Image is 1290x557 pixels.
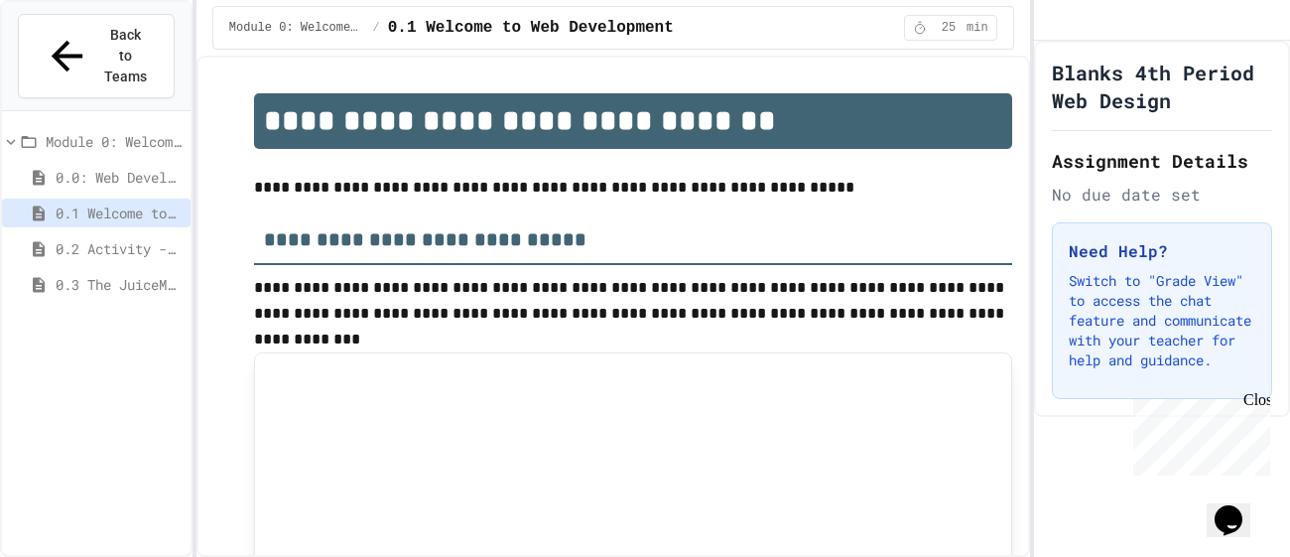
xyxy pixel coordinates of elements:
span: 0.1 Welcome to Web Development [56,203,183,223]
span: Back to Teams [102,25,149,87]
iframe: chat widget [1207,478,1270,537]
h2: Assignment Details [1052,147,1272,175]
button: Back to Teams [18,14,175,98]
h1: Blanks 4th Period Web Design [1052,59,1272,114]
div: No due date set [1052,183,1272,207]
span: 0.2 Activity - Web Design [56,238,183,259]
div: Chat with us now!Close [8,8,137,126]
span: / [373,20,380,36]
iframe: chat widget [1125,391,1270,476]
span: 25 [933,20,965,36]
span: Module 0: Welcome to Web Development [46,131,183,152]
span: 0.1 Welcome to Web Development [388,16,674,40]
span: min [967,20,988,36]
span: 0.0: Web Development Syllabus [56,167,183,188]
span: Module 0: Welcome to Web Development [229,20,365,36]
p: Switch to "Grade View" to access the chat feature and communicate with your teacher for help and ... [1069,271,1255,370]
span: 0.3 The JuiceMind IDE [56,274,183,295]
h3: Need Help? [1069,239,1255,263]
